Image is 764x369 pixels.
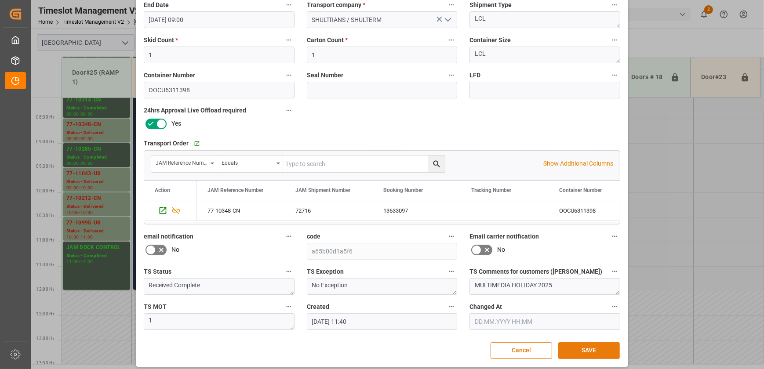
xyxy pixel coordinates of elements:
[144,200,197,221] div: Press SPACE to select this row.
[144,71,195,80] span: Container Number
[283,231,295,242] button: email notification
[295,187,350,193] span: JAM Shipment Number
[222,157,273,167] div: Equals
[283,301,295,312] button: TS MOT
[446,266,457,277] button: TS Exception
[497,245,505,254] span: No
[609,301,620,312] button: Changed At
[285,200,373,221] div: 72716
[144,0,169,10] span: End Date
[471,187,511,193] span: Tracking Number
[609,34,620,46] button: Container Size
[144,313,295,330] textarea: 1
[144,278,295,295] textarea: Received Complete
[283,69,295,81] button: Container Number
[144,36,178,45] span: Skid Count
[609,231,620,242] button: Email carrier notification
[469,313,620,330] input: DD.MM.YYYY HH:MM
[428,156,445,172] button: search button
[558,342,620,359] button: SAVE
[217,156,283,172] button: open menu
[144,106,246,115] span: 24hrs Approval Live Offload required
[446,34,457,46] button: Carton Count *
[559,187,602,193] span: Container Number
[609,266,620,277] button: TS Comments for customers ([PERSON_NAME])
[446,69,457,81] button: Seal Number
[469,302,502,311] span: Changed At
[144,302,167,311] span: TS MOT
[307,36,348,45] span: Carton Count
[469,11,620,28] textarea: LCL
[171,245,179,254] span: No
[283,266,295,277] button: TS Status
[469,0,512,10] span: Shipment Type
[491,342,552,359] button: Cancel
[307,313,458,330] input: DD.MM.YYYY HH:MM
[144,11,295,28] input: DD.MM.YYYY HH:MM
[283,105,295,116] button: 24hrs Approval Live Offload required
[144,232,193,241] span: email notification
[469,71,480,80] span: LFD
[144,267,171,276] span: TS Status
[307,302,329,311] span: Created
[441,13,454,27] button: open menu
[307,232,320,241] span: code
[155,187,170,193] div: Action
[549,200,637,221] div: OOCU6311398
[307,267,344,276] span: TS Exception
[171,119,181,128] span: Yes
[469,232,539,241] span: Email carrier notification
[469,47,620,63] textarea: LCL
[197,200,285,221] div: 77-10348-CN
[283,34,295,46] button: Skid Count *
[151,156,217,172] button: open menu
[207,187,263,193] span: JAM Reference Number
[373,200,461,221] div: 13633097
[609,69,620,81] button: LFD
[383,187,423,193] span: Booking Number
[307,278,458,295] textarea: No Exception
[469,278,620,295] textarea: MULTIMEDIA HOLIDAY 2025
[469,36,511,45] span: Container Size
[156,157,207,167] div: JAM Reference Number
[307,0,365,10] span: Transport company
[446,301,457,312] button: Created
[144,139,189,148] span: Transport Order
[469,267,602,276] span: TS Comments for customers ([PERSON_NAME])
[446,231,457,242] button: code
[283,156,445,172] input: Type to search
[543,159,613,168] p: Show Additional Columns
[307,71,343,80] span: Seal Number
